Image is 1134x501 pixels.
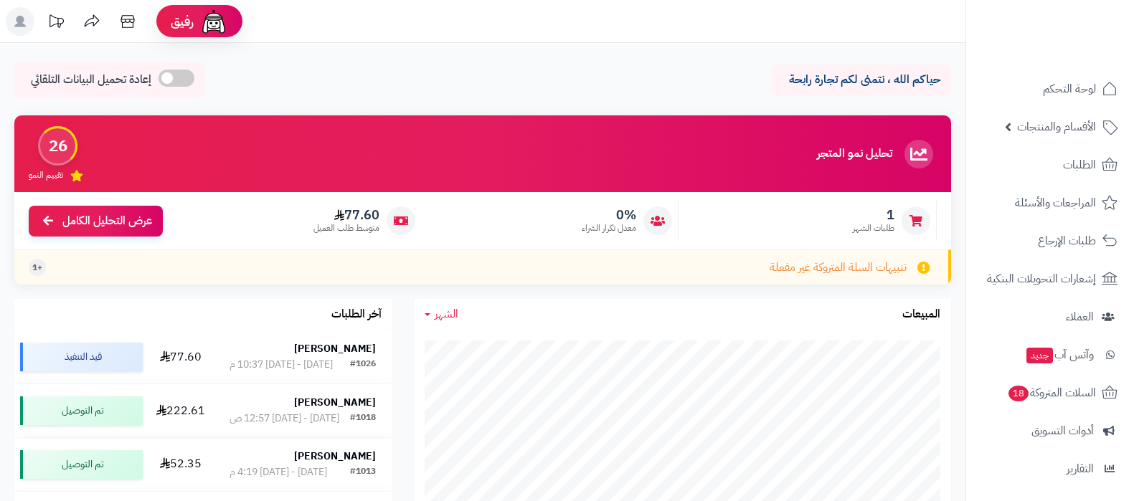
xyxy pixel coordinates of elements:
[294,449,376,464] strong: [PERSON_NAME]
[171,13,194,30] span: رفيق
[975,262,1125,296] a: إشعارات التحويلات البنكية
[148,438,212,491] td: 52.35
[350,358,376,372] div: #1026
[31,72,151,88] span: إعادة تحميل البيانات التلقائي
[783,72,940,88] p: حياكم الله ، نتمنى لكم تجارة رابحة
[20,343,143,371] div: قيد التنفيذ
[975,376,1125,410] a: السلات المتروكة18
[38,7,74,39] a: تحديثات المنصة
[1008,386,1029,401] span: 18
[331,308,382,321] h3: آخر الطلبات
[62,213,152,229] span: عرض التحليل الكامل
[294,395,376,410] strong: [PERSON_NAME]
[1015,193,1096,213] span: المراجعات والأسئلة
[975,186,1125,220] a: المراجعات والأسئلة
[350,411,376,426] div: #1018
[1043,79,1096,99] span: لوحة التحكم
[1031,421,1094,441] span: أدوات التسويق
[350,465,376,479] div: #1013
[1067,459,1094,479] span: التقارير
[770,259,907,276] span: تنبيهات السلة المتروكة غير مفعلة
[199,7,228,36] img: ai-face.png
[20,450,143,479] div: تم التوصيل
[29,169,63,181] span: تقييم النمو
[20,396,143,425] div: تم التوصيل
[582,222,636,234] span: معدل تكرار الشراء
[902,308,940,321] h3: المبيعات
[1025,345,1094,365] span: وآتس آب
[1007,383,1096,403] span: السلات المتروكة
[975,338,1125,372] a: وآتس آبجديد
[975,224,1125,258] a: طلبات الإرجاع
[1036,11,1120,41] img: logo-2.png
[975,452,1125,486] a: التقارير
[1066,307,1094,327] span: العملاء
[148,384,212,437] td: 222.61
[1017,117,1096,137] span: الأقسام والمنتجات
[32,262,42,274] span: +1
[435,305,458,323] span: الشهر
[313,207,379,223] span: 77.60
[425,306,458,323] a: الشهر
[29,206,163,237] a: عرض التحليل الكامل
[853,207,894,223] span: 1
[817,148,892,161] h3: تحليل نمو المتجر
[313,222,379,234] span: متوسط طلب العميل
[294,341,376,356] strong: [PERSON_NAME]
[975,72,1125,106] a: لوحة التحكم
[230,411,339,426] div: [DATE] - [DATE] 12:57 ص
[1026,348,1053,363] span: جديد
[582,207,636,223] span: 0%
[987,269,1096,289] span: إشعارات التحويلات البنكية
[230,465,327,479] div: [DATE] - [DATE] 4:19 م
[1038,231,1096,251] span: طلبات الإرجاع
[148,330,212,383] td: 77.60
[1063,155,1096,175] span: الطلبات
[975,148,1125,182] a: الطلبات
[230,358,333,372] div: [DATE] - [DATE] 10:37 م
[853,222,894,234] span: طلبات الشهر
[975,300,1125,334] a: العملاء
[975,414,1125,448] a: أدوات التسويق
